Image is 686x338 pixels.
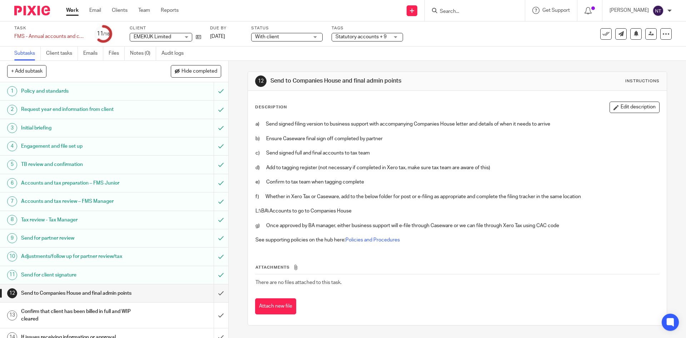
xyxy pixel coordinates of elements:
p: c) Send signed full and final accounts to tax team [255,150,659,157]
h1: Send to Companies House and final admin points [270,77,473,85]
button: + Add subtask [7,65,46,77]
span: With client [255,34,279,39]
h1: Tax review - Tax Manager [21,215,145,225]
div: 11 [97,30,110,38]
a: Files [109,46,125,60]
div: 3 [7,123,17,133]
div: 8 [7,215,17,225]
h1: Adjustments/follow up for partner review/tax [21,251,145,262]
span: Get Support [542,8,570,13]
a: Work [66,7,79,14]
p: [PERSON_NAME] [610,7,649,14]
div: 2 [7,105,17,115]
p: L:\BA\Accounts to go to Companies House [255,207,659,215]
div: 4 [7,141,17,151]
span: Statutory accounts + 9 [335,34,387,39]
a: Client tasks [46,46,78,60]
h1: Confirm that client has been billed in full and WIP cleared [21,306,145,324]
a: Policies and Procedures [346,237,400,243]
label: Due by [210,25,242,31]
p: g) Once approved by BA manager, either business support will e-file through Caseware or we can fi... [255,222,659,229]
a: Reports [161,7,179,14]
h1: Policy and standards [21,86,145,97]
button: Hide completed [171,65,221,77]
div: 9 [7,233,17,243]
span: There are no files attached to this task. [255,280,342,285]
img: Pixie [14,6,50,15]
a: Audit logs [161,46,189,60]
a: Subtasks [14,46,41,60]
h1: Engagement and file set up [21,141,145,152]
h1: Send for partner review [21,233,145,244]
div: 12 [7,288,17,298]
a: Team [138,7,150,14]
div: 6 [7,178,17,188]
input: Search [439,9,503,15]
h1: Accounts and tax preparation – FMS Junior [21,178,145,188]
div: FMS - Annual accounts and corporation tax - [DATE] [14,33,86,40]
label: Task [14,25,86,31]
div: 1 [7,86,17,96]
p: d) Add to tagging register (not necessary if completed in Xero tax, make sure tax team are aware ... [255,164,659,171]
h1: Accounts and tax review – FMS Manager [21,196,145,207]
h1: Initial briefing [21,123,145,133]
div: FMS - Annual accounts and corporation tax - December 2024 [14,33,86,40]
img: svg%3E [652,5,664,16]
label: Status [251,25,323,31]
div: 5 [7,160,17,170]
h1: Send for client signature [21,270,145,280]
p: e) Confirm to tax team when tagging complete [255,178,659,186]
p: a) Send signed filing version to business support with accompanying Companies House letter and de... [255,121,659,128]
span: Hide completed [182,69,217,74]
p: b) Ensure Caseware final sign off completed by partner [255,135,659,142]
small: /18 [103,32,110,36]
span: EMEKUK Limited [134,34,171,39]
div: 7 [7,196,17,206]
a: Clients [112,7,128,14]
p: See supporting policies on the hub here: [255,236,659,244]
div: 13 [7,310,17,320]
div: 11 [7,270,17,280]
button: Edit description [610,102,660,113]
div: 10 [7,251,17,261]
label: Client [130,25,201,31]
label: Tags [332,25,403,31]
span: Attachments [255,265,290,269]
p: f) Whether in Xero Tax or Caseware, add to the below folder for post or e-filing as appropriate a... [255,193,659,200]
a: Emails [83,46,103,60]
div: 12 [255,75,267,87]
button: Attach new file [255,298,296,314]
h1: Request year end information from client [21,104,145,115]
p: Description [255,104,287,110]
a: Notes (0) [130,46,156,60]
div: Instructions [625,78,660,84]
span: [DATE] [210,34,225,39]
a: Email [89,7,101,14]
h1: TB review and confirmation [21,159,145,170]
h1: Send to Companies House and final admin points [21,288,145,299]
